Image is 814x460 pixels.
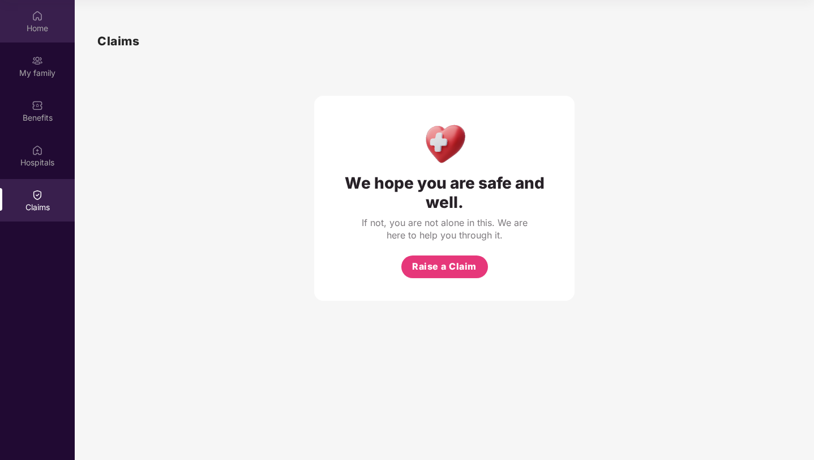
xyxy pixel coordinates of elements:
div: If not, you are not alone in this. We are here to help you through it. [359,216,529,241]
img: Health Care [420,118,469,168]
button: Raise a Claim [401,255,488,278]
div: We hope you are safe and well. [337,173,552,212]
img: svg+xml;base64,PHN2ZyBpZD0iSG9zcGl0YWxzIiB4bWxucz0iaHR0cDovL3d3dy53My5vcmcvMjAwMC9zdmciIHdpZHRoPS... [32,144,43,156]
img: svg+xml;base64,PHN2ZyBpZD0iSG9tZSIgeG1sbnM9Imh0dHA6Ly93d3cudzMub3JnLzIwMDAvc3ZnIiB3aWR0aD0iMjAiIG... [32,10,43,22]
img: svg+xml;base64,PHN2ZyB3aWR0aD0iMjAiIGhlaWdodD0iMjAiIHZpZXdCb3g9IjAgMCAyMCAyMCIgZmlsbD0ibm9uZSIgeG... [32,55,43,66]
span: Raise a Claim [412,259,477,274]
img: svg+xml;base64,PHN2ZyBpZD0iQmVuZWZpdHMiIHhtbG5zPSJodHRwOi8vd3d3LnczLm9yZy8yMDAwL3N2ZyIgd2lkdGg9Ij... [32,100,43,111]
h1: Claims [97,32,139,50]
img: svg+xml;base64,PHN2ZyBpZD0iQ2xhaW0iIHhtbG5zPSJodHRwOi8vd3d3LnczLm9yZy8yMDAwL3N2ZyIgd2lkdGg9IjIwIi... [32,189,43,201]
